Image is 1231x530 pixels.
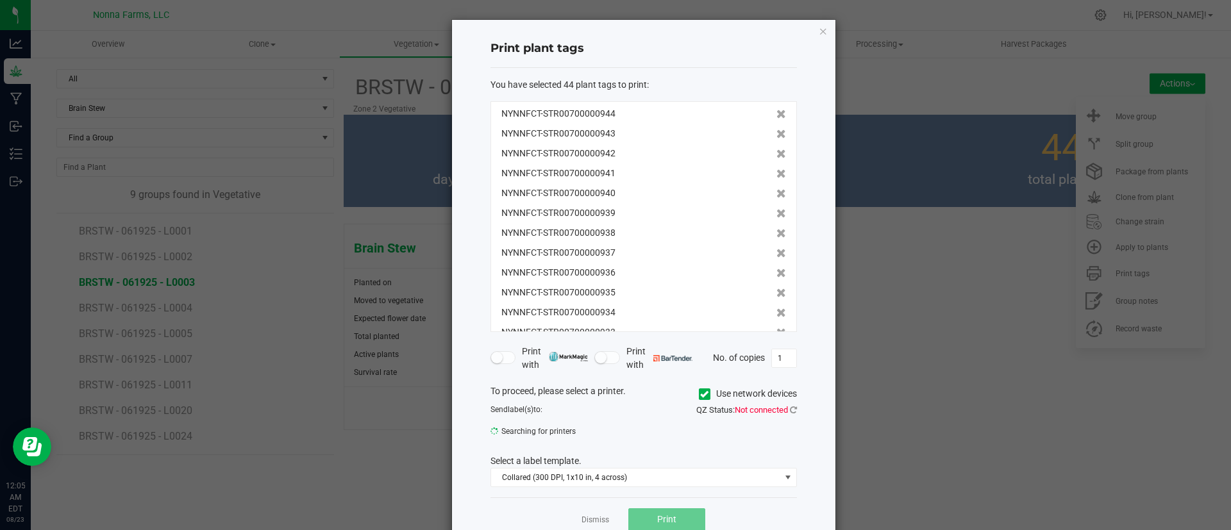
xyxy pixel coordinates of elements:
[696,405,797,415] span: QZ Status:
[626,345,692,372] span: Print with
[501,326,615,339] span: NYNNFCT-STR00700000933
[735,405,788,415] span: Not connected
[501,206,615,220] span: NYNNFCT-STR00700000939
[491,468,780,486] span: Collared (300 DPI, 1x10 in, 4 across)
[501,286,615,299] span: NYNNFCT-STR00700000935
[501,127,615,140] span: NYNNFCT-STR00700000943
[501,107,615,120] span: NYNNFCT-STR00700000944
[653,355,692,361] img: bartender.png
[501,246,615,260] span: NYNNFCT-STR00700000937
[490,79,647,90] span: You have selected 44 plant tags to print
[699,387,797,401] label: Use network devices
[657,514,676,524] span: Print
[481,385,807,404] div: To proceed, please select a printer.
[490,422,634,441] span: Searching for printers
[508,405,533,414] span: label(s)
[501,306,615,319] span: NYNNFCT-STR00700000934
[501,266,615,279] span: NYNNFCT-STR00700000936
[501,186,615,200] span: NYNNFCT-STR00700000940
[713,352,765,362] span: No. of copies
[490,78,797,92] div: :
[490,405,542,414] span: Send to:
[13,427,51,466] iframe: Resource center
[481,454,807,468] div: Select a label template.
[490,40,797,57] h4: Print plant tags
[549,352,588,361] img: mark_magic_cybra.png
[501,167,615,180] span: NYNNFCT-STR00700000941
[582,515,609,526] a: Dismiss
[522,345,588,372] span: Print with
[501,226,615,240] span: NYNNFCT-STR00700000938
[501,147,615,160] span: NYNNFCT-STR00700000942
